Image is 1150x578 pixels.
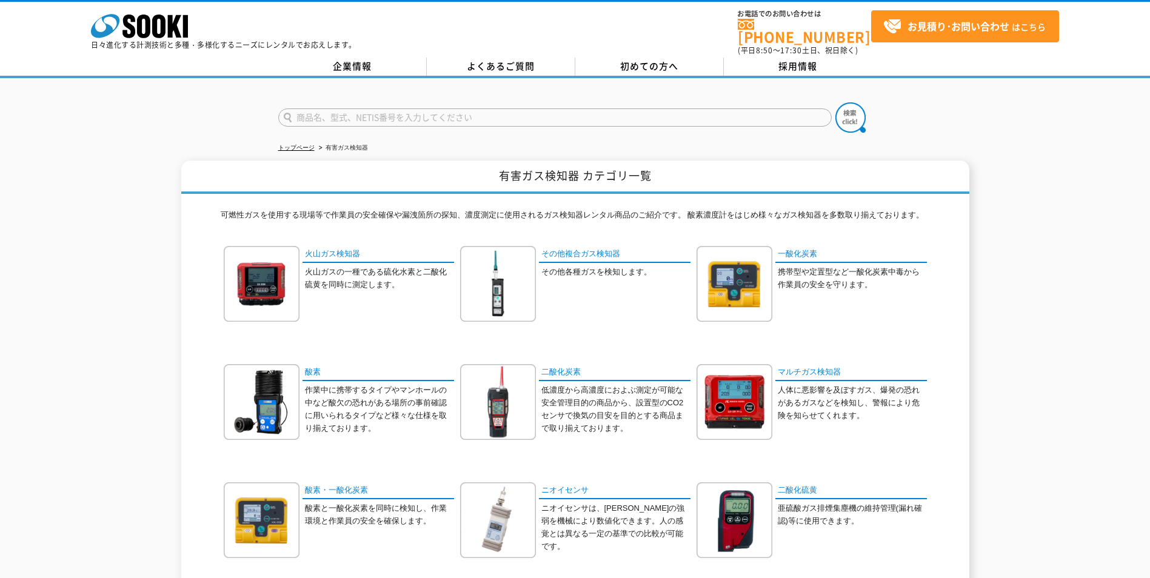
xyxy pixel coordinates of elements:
[697,364,772,440] img: マルチガス検知器
[224,482,299,558] img: 酸素・一酸化炭素
[460,246,536,322] img: その他複合ガス検知器
[539,482,690,500] a: ニオイセンサ
[775,482,927,500] a: 二酸化硫黄
[738,10,871,18] span: お電話でのお問い合わせは
[539,364,690,382] a: 二酸化炭素
[224,364,299,440] img: 酸素
[278,144,315,151] a: トップページ
[460,482,536,558] img: ニオイセンサ
[871,10,1059,42] a: お見積り･お問い合わせはこちら
[91,41,356,48] p: 日々進化する計測技術と多種・多様化するニーズにレンタルでお応えします。
[541,502,690,553] p: ニオイセンサは、[PERSON_NAME]の強弱を機械により数値化できます。人の感覚とは異なる一定の基準での比較が可能です。
[303,246,454,264] a: 火山ガス検知器
[697,246,772,322] img: 一酸化炭素
[780,45,802,56] span: 17:30
[738,19,871,44] a: [PHONE_NUMBER]
[278,58,427,76] a: 企業情報
[221,209,930,228] p: 可燃性ガスを使用する現場等で作業員の安全確保や漏洩箇所の探知、濃度測定に使用されるガス検知器レンタル商品のご紹介です。 酸素濃度計をはじめ様々なガス検知器を多数取り揃えております。
[316,142,368,154] li: 有害ガス検知器
[224,246,299,322] img: 火山ガス検知器
[181,161,969,194] h1: 有害ガス検知器 カテゴリ一覧
[778,502,927,528] p: 亜硫酸ガス排煙集塵機の維持管理(漏れ確認)等に使用できます。
[303,482,454,500] a: 酸素・一酸化炭素
[738,45,858,56] span: (平日 ～ 土日、祝日除く)
[724,58,872,76] a: 採用情報
[778,266,927,291] p: 携帯型や定置型など一酸化炭素中毒から作業員の安全を守ります。
[883,18,1046,36] span: はこちら
[575,58,724,76] a: 初めての方へ
[775,364,927,382] a: マルチガス検知器
[460,364,536,440] img: 二酸化炭素
[756,45,773,56] span: 8:50
[835,102,866,133] img: btn_search.png
[303,364,454,382] a: 酸素
[620,59,678,73] span: 初めての方へ
[908,19,1009,33] strong: お見積り･お問い合わせ
[305,266,454,291] p: 火山ガスの一種である硫化水素と二酸化硫黄を同時に測定します。
[541,266,690,279] p: その他各種ガスを検知します。
[697,482,772,558] img: 二酸化硫黄
[427,58,575,76] a: よくあるご質問
[778,384,927,422] p: 人体に悪影響を及ぼすガス、爆発の恐れがあるガスなどを検知し、警報により危険を知らせてくれます。
[775,246,927,264] a: 一酸化炭素
[278,108,832,127] input: 商品名、型式、NETIS番号を入力してください
[541,384,690,434] p: 低濃度から高濃度におよぶ測定が可能な安全管理目的の商品から、設置型のCO2センサで換気の目安を目的とする商品まで取り揃えております。
[305,384,454,434] p: 作業中に携帯するタイプやマンホールの中など酸欠の恐れがある場所の事前確認に用いられるタイプなど様々な仕様を取り揃えております。
[305,502,454,528] p: 酸素と一酸化炭素を同時に検知し、作業環境と作業員の安全を確保します。
[539,246,690,264] a: その他複合ガス検知器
